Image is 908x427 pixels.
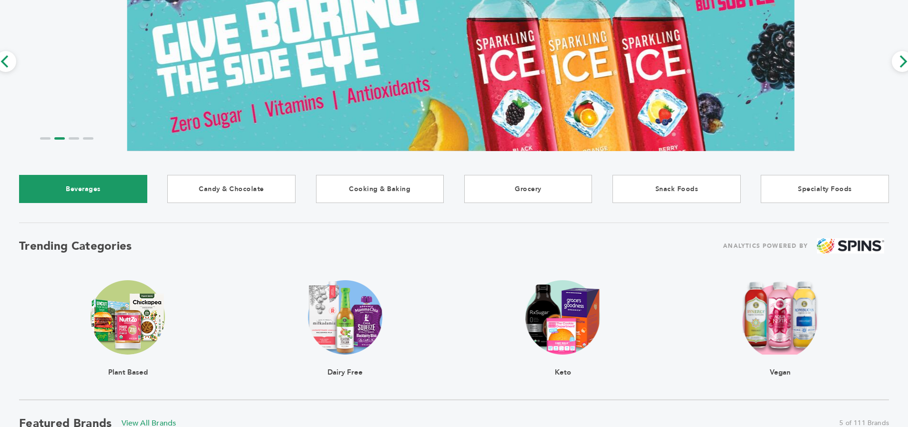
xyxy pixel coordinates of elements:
a: Specialty Foods [761,175,889,203]
a: Grocery [464,175,592,203]
a: Beverages [19,175,147,203]
li: Page dot 1 [40,137,51,140]
div: Vegan [742,355,819,376]
img: claim_ketogenic Trending Image [526,280,600,355]
li: Page dot 4 [83,137,93,140]
span: ANALYTICS POWERED BY [723,240,808,252]
a: Cooking & Baking [316,175,444,203]
div: Dairy Free [308,355,382,376]
h2: Trending Categories [19,238,132,254]
div: Plant Based [91,355,165,376]
img: claim_vegan Trending Image [742,280,819,355]
img: claim_dairy_free Trending Image [308,280,382,355]
a: Candy & Chocolate [167,175,296,203]
img: claim_plant_based Trending Image [91,280,165,355]
li: Page dot 3 [69,137,79,140]
img: spins.png [817,238,884,254]
a: Snack Foods [612,175,741,203]
li: Page dot 2 [54,137,65,140]
div: Keto [526,355,600,376]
